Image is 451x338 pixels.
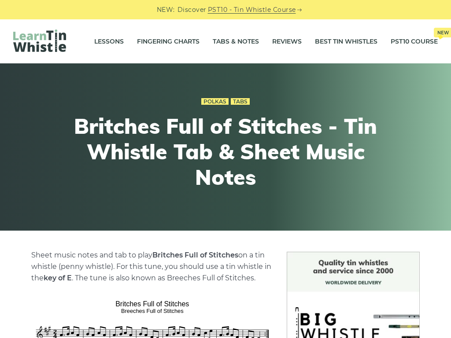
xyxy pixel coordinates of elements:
a: PST10 CourseNew [391,30,438,52]
h1: Britches Full of Stitches - Tin Whistle Tab & Sheet Music Notes [63,114,388,190]
strong: key of E [44,274,72,282]
strong: Britches Full of Stitches [152,251,238,259]
a: Best Tin Whistles [315,30,377,52]
img: LearnTinWhistle.com [13,29,66,52]
p: Sheet music notes and tab to play on a tin whistle (penny whistle). For this tune, you should use... [31,250,274,284]
a: Reviews [272,30,302,52]
a: Polkas [201,98,229,105]
a: Fingering Charts [137,30,200,52]
a: Tabs & Notes [213,30,259,52]
a: Tabs [231,98,250,105]
a: Lessons [94,30,124,52]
